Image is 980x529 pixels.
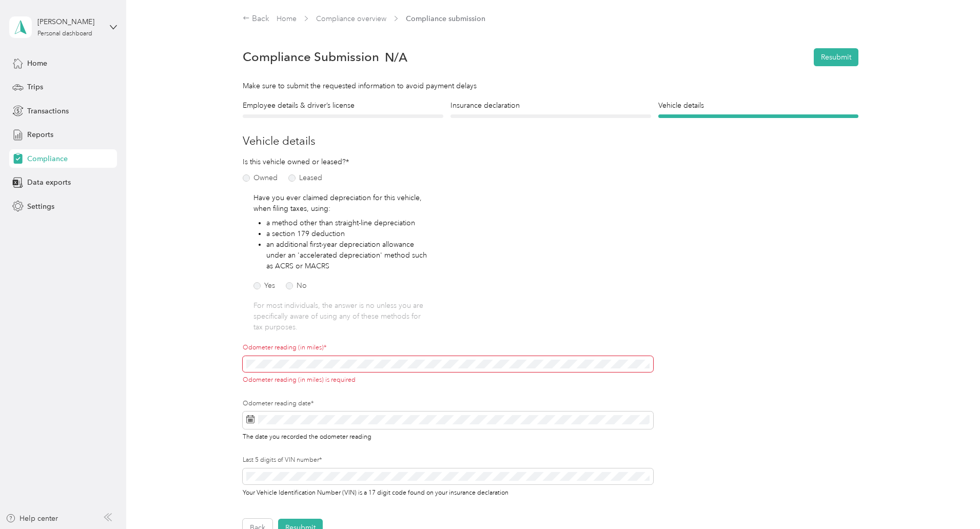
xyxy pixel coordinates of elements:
[243,174,278,182] label: Owned
[288,174,322,182] label: Leased
[243,487,508,497] span: Your Vehicle Identification Number (VIN) is a 17 digit code found on your insurance declaration
[27,106,69,116] span: Transactions
[243,13,269,25] div: Back
[923,472,980,529] iframe: Everlance-gr Chat Button Frame
[243,132,858,149] h3: Vehicle details
[243,343,653,352] label: Odometer reading (in miles)*
[243,50,379,64] h1: Compliance Submission
[243,156,376,167] p: Is this vehicle owned or leased?*
[266,228,432,239] li: a section 179 deduction
[27,201,54,212] span: Settings
[658,100,859,111] h4: Vehicle details
[243,376,653,385] div: Odometer reading (in miles) is required
[814,48,858,66] button: Resubmit
[243,399,653,408] label: Odometer reading date*
[37,16,102,27] div: [PERSON_NAME]
[243,456,653,465] label: Last 5 digits of VIN number*
[27,153,68,164] span: Compliance
[27,82,43,92] span: Trips
[406,13,485,24] span: Compliance submission
[266,218,432,228] li: a method other than straight-line depreciation
[385,52,407,63] span: N/A
[27,177,71,188] span: Data exports
[316,14,386,23] a: Compliance overview
[253,282,275,289] label: Yes
[286,282,307,289] label: No
[27,129,53,140] span: Reports
[37,31,92,37] div: Personal dashboard
[450,100,651,111] h4: Insurance declaration
[266,239,432,271] li: an additional first-year depreciation allowance under an 'accelerated depreciation' method such a...
[243,81,858,91] div: Make sure to submit the requested information to avoid payment delays
[27,58,47,69] span: Home
[6,513,58,524] button: Help center
[243,431,371,441] span: The date you recorded the odometer reading
[253,192,432,214] p: Have you ever claimed depreciation for this vehicle, when filing taxes, using:
[277,14,297,23] a: Home
[253,300,432,332] p: For most individuals, the answer is no unless you are specifically aware of using any of these me...
[243,100,443,111] h4: Employee details & driver’s license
